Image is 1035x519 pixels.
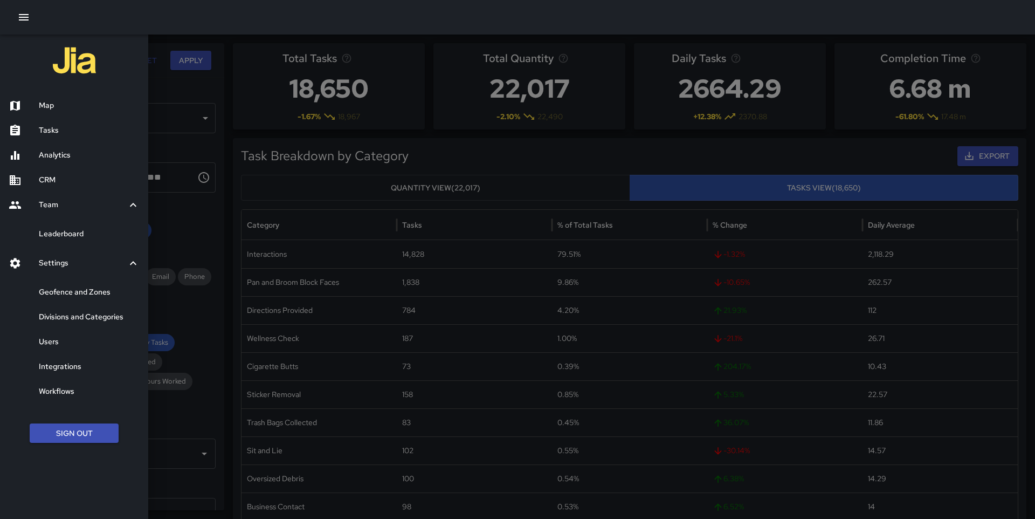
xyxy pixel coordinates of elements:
h6: Analytics [39,149,140,161]
h6: Integrations [39,361,140,373]
h6: Settings [39,257,127,269]
h6: Tasks [39,125,140,136]
h6: CRM [39,174,140,186]
h6: Workflows [39,386,140,398]
h6: Divisions and Categories [39,311,140,323]
h6: Users [39,336,140,348]
button: Sign Out [30,424,119,443]
h6: Leaderboard [39,228,140,240]
img: jia-logo [53,39,96,82]
h6: Geofence and Zones [39,286,140,298]
h6: Team [39,199,127,211]
h6: Map [39,100,140,112]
